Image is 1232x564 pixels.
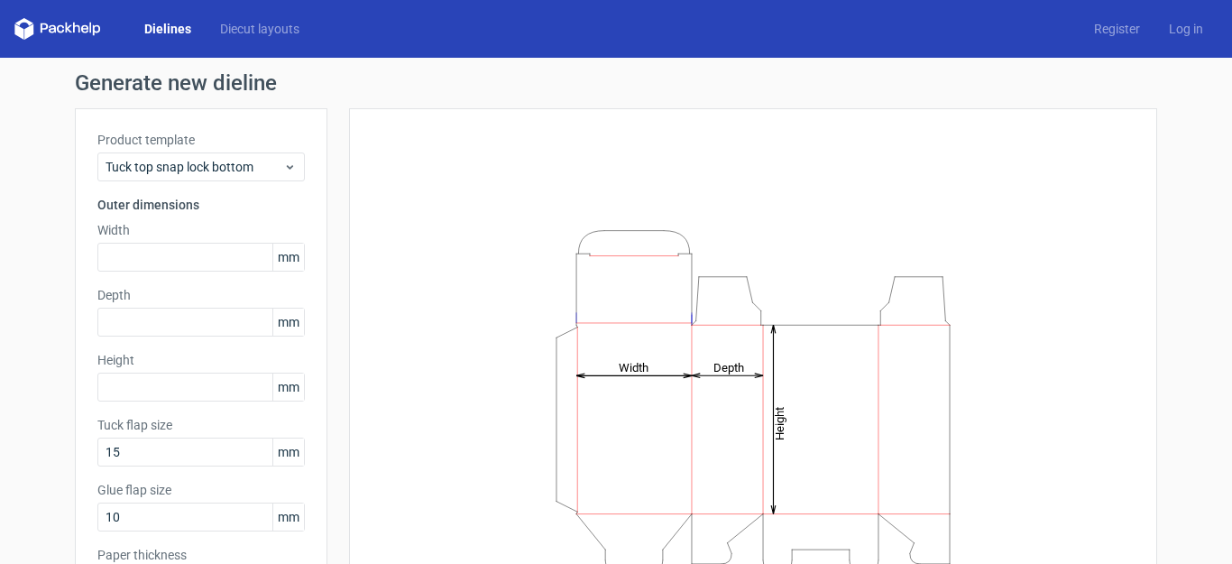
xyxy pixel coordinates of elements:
[97,546,305,564] label: Paper thickness
[97,351,305,369] label: Height
[1154,20,1218,38] a: Log in
[130,20,206,38] a: Dielines
[713,360,744,374] tspan: Depth
[1080,20,1154,38] a: Register
[206,20,314,38] a: Diecut layouts
[272,309,304,336] span: mm
[97,196,305,214] h3: Outer dimensions
[773,406,786,439] tspan: Height
[106,158,283,176] span: Tuck top snap lock bottom
[272,374,304,401] span: mm
[75,72,1157,94] h1: Generate new dieline
[97,131,305,149] label: Product template
[97,481,305,499] label: Glue flap size
[619,360,648,374] tspan: Width
[97,286,305,304] label: Depth
[272,439,304,466] span: mm
[97,221,305,239] label: Width
[97,416,305,434] label: Tuck flap size
[272,244,304,271] span: mm
[272,504,304,531] span: mm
